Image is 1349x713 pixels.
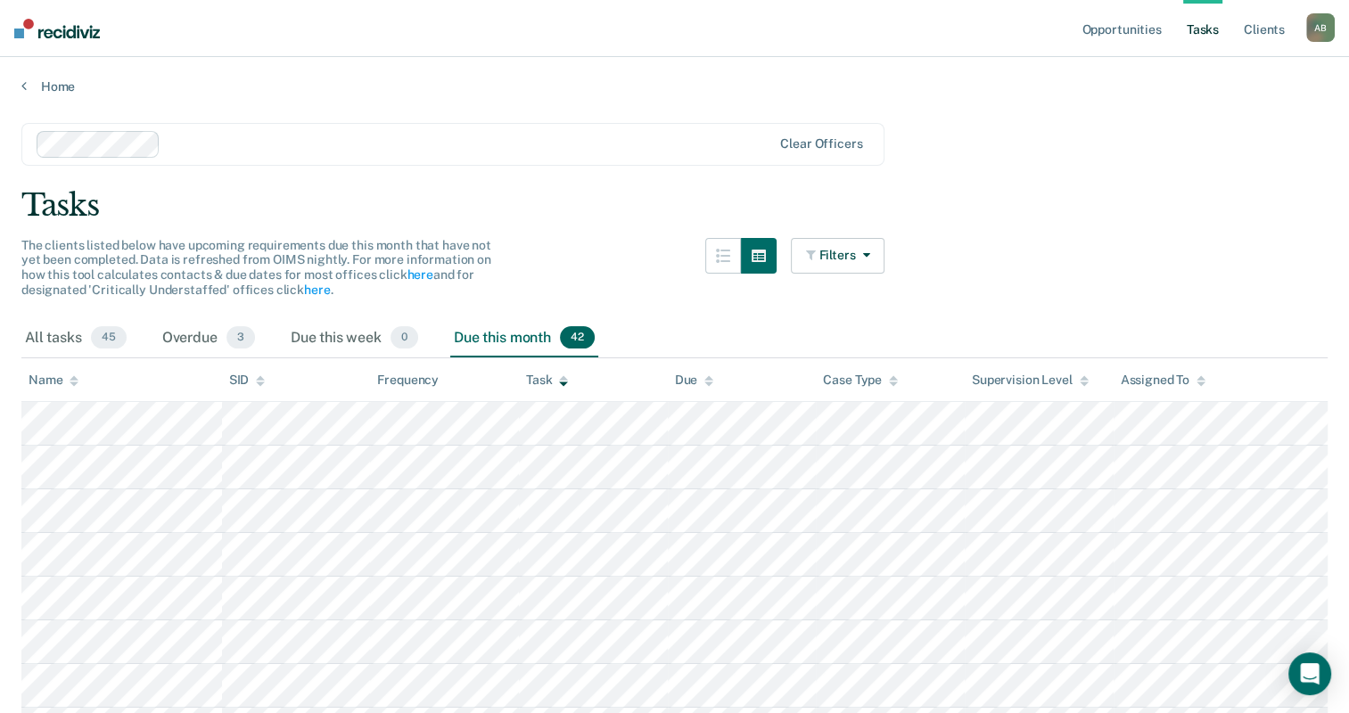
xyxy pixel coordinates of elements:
[21,238,491,297] span: The clients listed below have upcoming requirements due this month that have not yet been complet...
[1121,373,1205,388] div: Assigned To
[791,238,885,274] button: Filters
[1288,652,1331,695] div: Open Intercom Messenger
[21,319,130,358] div: All tasks45
[377,373,439,388] div: Frequency
[229,373,266,388] div: SID
[304,283,330,297] a: here
[560,326,595,349] span: 42
[287,319,422,358] div: Due this week0
[14,19,100,38] img: Recidiviz
[21,187,1328,224] div: Tasks
[159,319,259,358] div: Overdue3
[391,326,418,349] span: 0
[1306,13,1335,42] div: A B
[407,267,432,282] a: here
[780,136,862,152] div: Clear officers
[526,373,568,388] div: Task
[21,78,1328,94] a: Home
[972,373,1089,388] div: Supervision Level
[226,326,255,349] span: 3
[450,319,598,358] div: Due this month42
[675,373,714,388] div: Due
[29,373,78,388] div: Name
[1306,13,1335,42] button: AB
[91,326,127,349] span: 45
[823,373,898,388] div: Case Type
